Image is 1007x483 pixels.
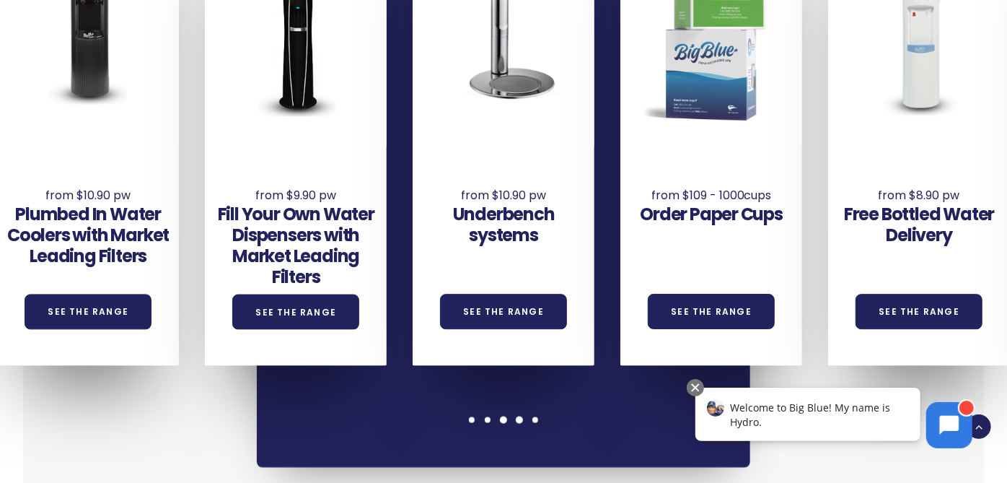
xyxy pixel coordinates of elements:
[640,202,783,226] a: Order Paper Cups
[218,202,374,288] a: Fill Your Own Water Dispensers with Market Leading Filters
[856,295,982,330] a: See the Range
[453,202,555,247] a: Underbench systems
[680,376,987,463] iframe: Chatbot
[844,202,994,247] a: Free Bottled Water Delivery
[25,295,151,330] a: See the Range
[440,295,567,330] a: See the Range
[648,295,775,330] a: See the Range
[7,202,169,268] a: Plumbed In Water Coolers with Market Leading Filters
[232,295,359,330] a: See the Range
